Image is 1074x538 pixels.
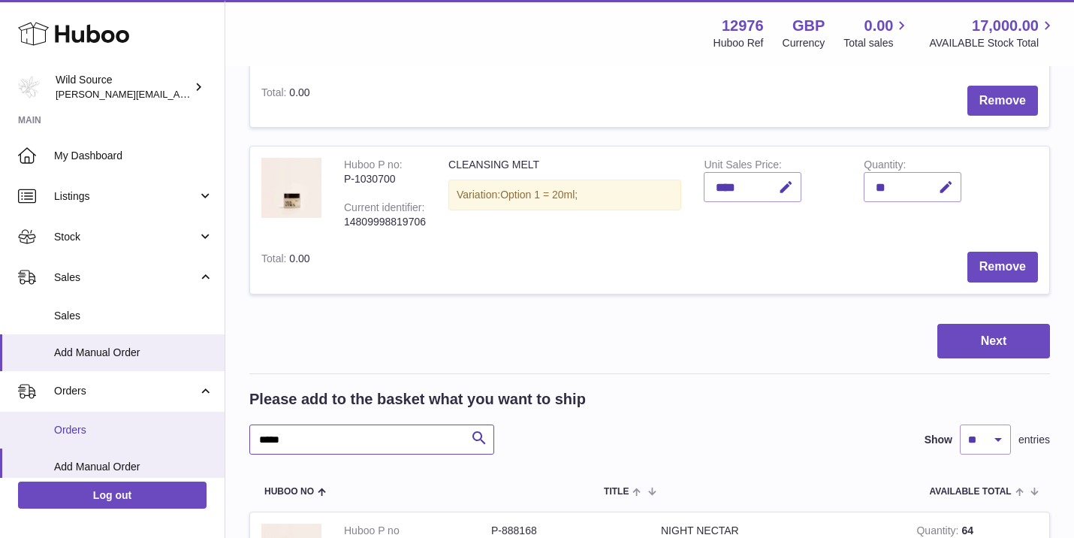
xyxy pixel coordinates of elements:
span: Listings [54,189,198,204]
div: Huboo Ref [713,36,764,50]
span: Add Manual Order [54,460,213,474]
label: Total [261,86,289,102]
a: 0.00 Total sales [843,16,910,50]
td: CLEANSING MELT [437,147,692,240]
span: Huboo no [264,487,314,497]
div: Variation: [448,180,681,210]
div: Wild Source [56,73,191,101]
div: P-1030700 [344,172,426,186]
span: Orders [54,423,213,437]
div: Currency [783,36,825,50]
label: Unit Sales Price [704,159,781,174]
span: My Dashboard [54,149,213,163]
a: Log out [18,482,207,509]
div: Huboo P no [344,159,403,174]
img: CLEANSING MELT [261,158,321,218]
dt: Huboo P no [344,524,491,538]
button: Next [937,324,1050,359]
button: Remove [967,86,1038,116]
label: Show [925,433,952,447]
span: [PERSON_NAME][EMAIL_ADDRESS][DOMAIN_NAME] [56,88,301,100]
span: AVAILABLE Stock Total [929,36,1056,50]
div: 14809998819706 [344,215,426,229]
span: entries [1018,433,1050,447]
img: kate@wildsource.co.uk [18,76,41,98]
h2: Please add to the basket what you want to ship [249,389,586,410]
span: 0.00 [289,86,309,98]
span: 0.00 [864,16,894,36]
a: 17,000.00 AVAILABLE Stock Total [929,16,1056,50]
span: Sales [54,271,198,285]
span: Stock [54,230,198,244]
span: Sales [54,309,213,323]
span: Orders [54,384,198,398]
dd: P-888168 [491,524,638,538]
strong: GBP [792,16,825,36]
span: Add Manual Order [54,346,213,360]
label: Total [261,252,289,268]
span: AVAILABLE Total [930,487,1012,497]
span: 17,000.00 [972,16,1039,36]
label: Quantity [864,159,906,174]
strong: 12976 [722,16,764,36]
span: 0.00 [289,252,309,264]
span: Title [604,487,629,497]
span: Total sales [843,36,910,50]
button: Remove [967,252,1038,283]
div: Current identifier [344,201,424,217]
span: Option 1 = 20ml; [500,189,578,201]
